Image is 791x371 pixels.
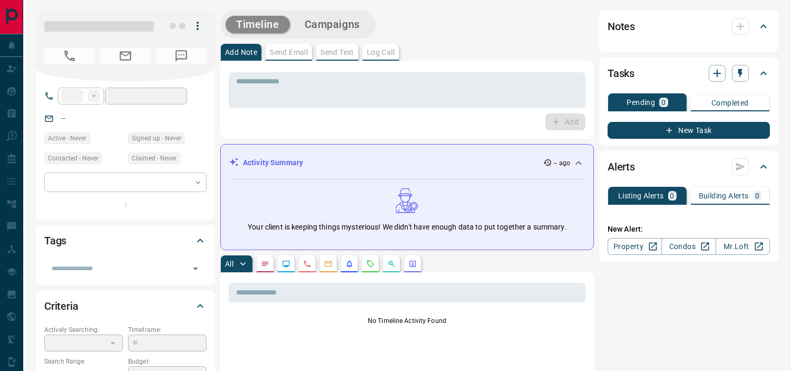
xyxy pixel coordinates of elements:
span: Contacted - Never [48,153,99,164]
svg: Listing Alerts [345,260,354,268]
div: Tasks [608,61,770,86]
h2: Criteria [44,298,79,315]
h2: Tags [44,232,66,249]
a: -- [61,114,65,122]
div: Alerts [608,154,770,179]
p: Your client is keeping things mysterious! We didn't have enough data to put together a summary. [248,222,566,233]
div: Notes [608,14,770,39]
svg: Calls [303,260,311,268]
p: Pending [627,99,655,106]
a: Condos [661,238,716,255]
h2: Alerts [608,158,635,175]
span: No Number [44,47,95,64]
button: Open [188,261,203,276]
span: Active - Never [48,133,86,144]
svg: Agent Actions [408,260,417,268]
p: New Alert: [608,224,770,235]
span: No Number [156,47,207,64]
p: Search Range: [44,357,123,366]
button: Campaigns [294,16,370,33]
svg: Notes [261,260,269,268]
h2: Tasks [608,65,634,82]
span: Signed up - Never [132,133,181,144]
span: Claimed - Never [132,153,177,164]
p: Building Alerts [699,192,749,199]
p: 0 [670,192,675,199]
p: Budget: [128,357,207,366]
a: Property [608,238,662,255]
p: No Timeline Activity Found [229,316,585,326]
p: All [225,260,233,268]
svg: Requests [366,260,375,268]
p: 0 [661,99,666,106]
svg: Opportunities [387,260,396,268]
p: -- ago [554,158,570,168]
span: No Email [100,47,151,64]
button: Timeline [226,16,290,33]
p: Completed [711,99,749,107]
svg: Lead Browsing Activity [282,260,290,268]
p: Actively Searching: [44,325,123,335]
svg: Emails [324,260,333,268]
div: Tags [44,228,207,253]
a: Mr.Loft [716,238,770,255]
p: Timeframe: [128,325,207,335]
h2: Notes [608,18,635,35]
div: Activity Summary-- ago [229,153,585,173]
p: Listing Alerts [618,192,664,199]
p: 0 [755,192,759,199]
p: Activity Summary [243,157,303,168]
button: New Task [608,122,770,139]
div: Criteria [44,293,207,319]
p: Add Note [225,49,257,56]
